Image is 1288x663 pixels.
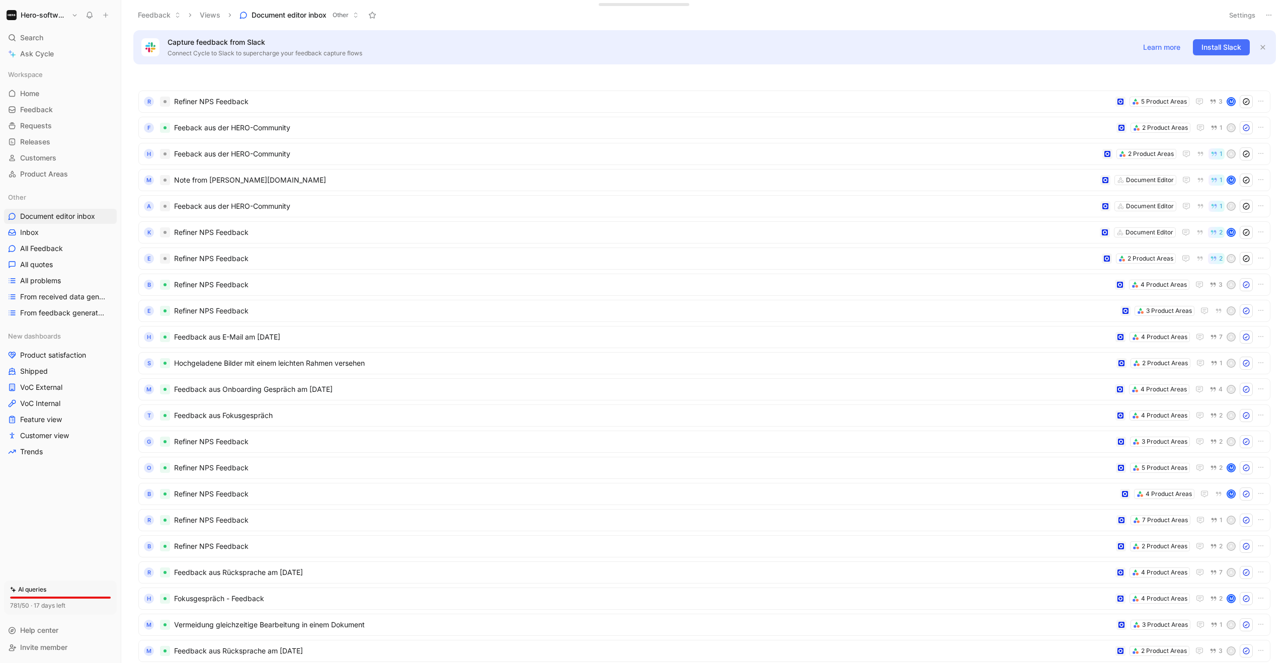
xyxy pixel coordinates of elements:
[1208,541,1225,552] button: 2
[1126,175,1174,185] div: Document Editor
[10,585,46,595] div: AI queries
[174,96,1111,108] span: Refiner NPS Feedback
[138,195,1270,217] a: AFeeback aus der HERO-CommunityDocument Editor1F
[10,601,65,611] div: 781/50 · 17 days left
[4,241,117,256] a: All Feedback
[4,118,117,133] a: Requests
[1126,201,1174,211] div: Document Editor
[138,404,1270,427] a: TFeedback aus Fokusgespräch4 Product Areas2A
[1207,384,1225,395] button: 4
[138,378,1270,400] a: MFeedback aus Onboarding Gespräch am [DATE]4 Product Areas4A
[1201,41,1241,53] span: Install Slack
[333,10,349,20] span: Other
[1220,125,1223,131] span: 1
[174,514,1112,526] span: Refiner NPS Feedback
[1207,645,1225,656] button: 3
[4,623,117,638] div: Help center
[1228,490,1235,498] div: M
[1141,594,1187,604] div: 4 Product Areas
[1228,98,1235,105] div: M
[20,89,39,99] span: Home
[1141,567,1187,577] div: 4 Product Areas
[20,292,106,302] span: From received data generated features
[1141,97,1187,107] div: 5 Product Areas
[138,352,1270,374] a: SHochgeladene Bilder mit einem leichten Rahmen versehen2 Product Areas1A
[1219,412,1223,419] span: 2
[4,428,117,443] a: Customer view
[1219,229,1223,235] span: 2
[144,489,154,499] div: B
[1220,622,1223,628] span: 1
[144,97,154,107] div: R
[174,122,1112,134] span: Feeback aus der HERO-Community
[1228,647,1235,654] div: A
[1219,256,1223,262] span: 2
[144,620,154,630] div: M
[20,121,52,131] span: Requests
[144,227,154,237] div: K
[144,567,154,577] div: R
[195,8,225,23] button: Views
[1220,151,1223,157] span: 1
[144,463,154,473] div: O
[20,398,60,408] span: VoC Internal
[1209,358,1225,369] button: 1
[144,384,154,394] div: M
[1228,255,1235,262] div: M
[144,280,154,290] div: B
[20,48,54,60] span: Ask Cycle
[144,332,154,342] div: H
[4,225,117,240] a: Inbox
[4,328,117,459] div: New dashboardsProduct satisfactionShippedVoC ExternalVoC InternalFeature viewCustomer viewTrends
[1208,410,1225,421] button: 2
[8,192,26,202] span: Other
[20,32,43,44] span: Search
[1135,39,1189,55] button: Learn more
[1219,99,1223,105] span: 3
[174,226,1096,238] span: Refiner NPS Feedback
[4,273,117,288] a: All problems
[1219,465,1223,471] span: 2
[235,8,363,23] button: Document editor inboxOther
[1208,436,1225,447] button: 2
[1208,593,1225,604] button: 2
[252,10,327,20] span: Document editor inbox
[1207,279,1225,290] button: 3
[138,431,1270,453] a: GRefiner NPS Feedback3 Product Areas2A
[20,227,39,237] span: Inbox
[20,243,63,254] span: All Feedback
[20,382,62,392] span: VoC External
[174,331,1111,343] span: Feedback aus E-Mail am [DATE]
[20,447,43,457] span: Trends
[138,169,1270,191] a: MNote from [PERSON_NAME][DOMAIN_NAME]Document Editor1M
[20,260,53,270] span: All quotes
[138,535,1270,557] a: BRefiner NPS Feedback2 Product Areas2A
[4,380,117,395] a: VoC External
[4,209,117,224] a: Document editor inbox
[1228,621,1235,628] div: A
[4,30,117,45] div: Search
[7,10,17,20] img: Hero-software
[1219,569,1223,575] span: 7
[174,436,1112,448] span: Refiner NPS Feedback
[1228,438,1235,445] div: A
[1220,517,1223,523] span: 1
[1208,567,1225,578] button: 7
[1219,386,1223,392] span: 4
[4,364,117,379] a: Shipped
[138,247,1270,270] a: ERefiner NPS Feedback2 Product Areas2M
[174,593,1111,605] span: Fokusgespräch - Feedback
[1142,541,1187,551] div: 2 Product Areas
[1193,39,1250,55] button: Install Slack
[1228,412,1235,419] div: A
[1128,149,1174,159] div: 2 Product Areas
[144,175,154,185] div: M
[8,331,61,341] span: New dashboards
[20,415,62,425] span: Feature view
[1142,515,1188,525] div: 7 Product Areas
[4,444,117,459] a: Trends
[1146,489,1192,499] div: 4 Product Areas
[1142,437,1187,447] div: 3 Product Areas
[1219,282,1223,288] span: 3
[1125,227,1173,237] div: Document Editor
